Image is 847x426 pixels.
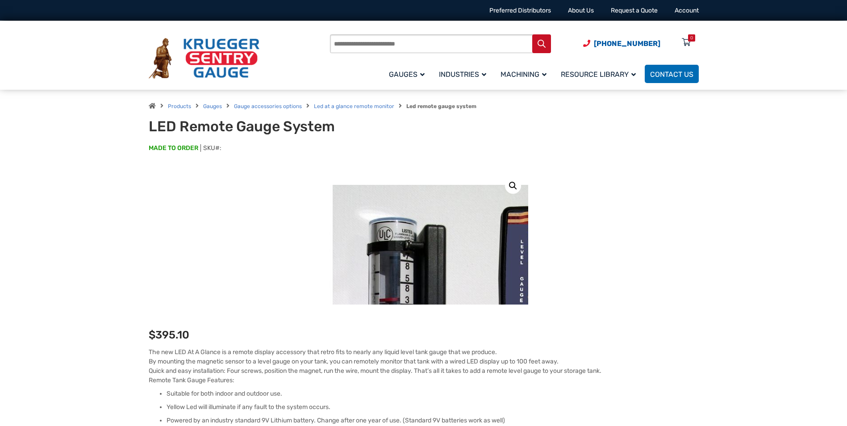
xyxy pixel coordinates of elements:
[568,7,594,14] a: About Us
[314,103,394,109] a: Led at a glance remote monitor
[203,103,222,109] a: Gauges
[149,38,259,79] img: Krueger Sentry Gauge
[149,329,189,341] bdi: 395.10
[167,403,699,412] li: Yellow Led will illuminate if any fault to the system occurs.
[149,118,369,135] h1: LED Remote Gauge System
[505,178,521,194] a: View full-screen image gallery
[675,7,699,14] a: Account
[434,63,495,84] a: Industries
[406,103,476,109] strong: Led remote gauge system
[439,70,486,79] span: Industries
[234,103,302,109] a: Gauge accessories options
[650,70,693,79] span: Contact Us
[149,347,699,385] p: The new LED At A Glance is a remote display accessory that retro fits to nearly any liquid level ...
[495,63,555,84] a: Machining
[384,63,434,84] a: Gauges
[501,70,547,79] span: Machining
[583,38,660,49] a: Phone Number (920) 434-8860
[555,63,645,84] a: Resource Library
[489,7,551,14] a: Preferred Distributors
[561,70,636,79] span: Resource Library
[149,144,198,153] span: MADE TO ORDER
[168,103,191,109] a: Products
[200,144,221,152] span: SKU#:
[594,39,660,48] span: [PHONE_NUMBER]
[167,389,699,398] li: Suitable for both indoor and outdoor use.
[149,329,155,341] span: $
[389,70,425,79] span: Gauges
[690,34,693,42] div: 0
[645,65,699,83] a: Contact Us
[167,416,699,425] li: Powered by an industry standard 9V Lithium battery. Change after one year of use. (Standard 9V ba...
[611,7,658,14] a: Request a Quote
